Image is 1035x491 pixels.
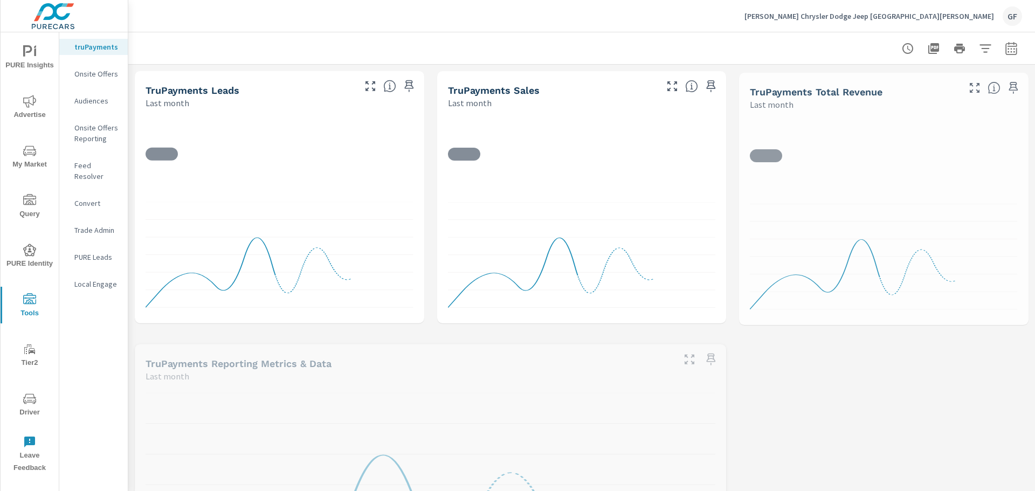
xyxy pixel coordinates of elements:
span: Save this to your personalized report [401,78,418,95]
span: Tools [4,293,56,320]
div: Onsite Offers [59,66,128,82]
p: Last month [146,370,189,383]
p: Local Engage [74,279,119,289]
div: Convert [59,195,128,211]
div: GF [1003,6,1022,26]
button: Make Fullscreen [362,78,379,95]
div: Trade Admin [59,222,128,238]
p: Audiences [74,95,119,106]
p: Convert [74,198,119,209]
button: Make Fullscreen [681,351,698,368]
span: Save this to your personalized report [702,78,720,95]
span: Advertise [4,95,56,121]
div: Onsite Offers Reporting [59,120,128,147]
p: truPayments [74,42,119,52]
p: [PERSON_NAME] Chrysler Dodge Jeep [GEOGRAPHIC_DATA][PERSON_NAME] [744,11,994,21]
span: Leave Feedback [4,435,56,474]
div: Feed Resolver [59,157,128,184]
span: The number of truPayments leads. [383,80,396,93]
span: My Market [4,144,56,171]
div: Audiences [59,93,128,109]
div: Local Engage [59,276,128,292]
span: PURE Insights [4,45,56,72]
h5: truPayments Total Revenue [750,86,882,98]
button: Select Date Range [1000,38,1022,59]
span: Save this to your personalized report [1005,79,1022,96]
p: Last month [750,98,793,111]
p: Feed Resolver [74,160,119,182]
h5: truPayments Leads [146,85,239,96]
p: Onsite Offers Reporting [74,122,119,144]
h5: truPayments Sales [448,85,540,96]
div: nav menu [1,32,59,479]
p: PURE Leads [74,252,119,262]
span: PURE Identity [4,244,56,270]
button: Apply Filters [975,38,996,59]
p: Last month [146,96,189,109]
h5: truPayments Reporting Metrics & Data [146,358,332,369]
div: PURE Leads [59,249,128,265]
span: Save this to your personalized report [702,351,720,368]
button: Print Report [949,38,970,59]
div: truPayments [59,39,128,55]
span: Total revenue from sales matched to a truPayments lead. [Source: This data is sourced from the de... [988,81,1000,94]
button: Make Fullscreen [966,79,983,96]
span: Tier2 [4,343,56,369]
button: "Export Report to PDF" [923,38,944,59]
p: Onsite Offers [74,68,119,79]
button: Make Fullscreen [664,78,681,95]
span: Number of sales matched to a truPayments lead. [Source: This data is sourced from the dealer's DM... [685,80,698,93]
p: Last month [448,96,492,109]
span: Query [4,194,56,220]
p: Trade Admin [74,225,119,236]
span: Driver [4,392,56,419]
